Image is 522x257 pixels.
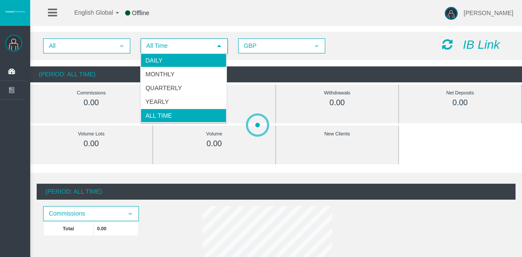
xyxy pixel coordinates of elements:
td: 0.00 [94,221,138,235]
span: select [127,210,134,217]
span: select [313,43,320,50]
div: Withdrawals [296,88,379,98]
div: Net Deposits [418,88,502,98]
span: select [216,43,223,50]
div: 0.00 [296,98,379,108]
div: Volume Lots [50,129,133,139]
div: 0.00 [418,98,502,108]
span: [PERSON_NAME] [464,9,513,16]
i: IB Link [463,38,500,51]
div: Volume [173,129,256,139]
div: (Period: All Time) [30,66,522,82]
span: GBP [239,39,309,53]
div: 0.00 [173,139,256,149]
div: 0.00 [50,98,133,108]
span: All [44,39,114,53]
i: Reload Dashboard [442,38,453,50]
li: Quarterly [141,81,226,95]
span: Offline [132,9,149,16]
td: Total [44,221,94,235]
span: English Global [63,9,113,16]
div: Commissions [50,88,133,98]
li: All Time [141,109,226,122]
li: Yearly [141,95,226,109]
li: Monthly [141,67,226,81]
div: 0.00 [50,139,133,149]
span: All Time [142,39,211,53]
span: Commissions [44,207,123,220]
li: Daily [141,53,226,67]
img: logo.svg [4,10,26,13]
span: select [118,43,125,50]
div: (Period: All Time) [37,184,516,200]
img: user-image [445,7,458,20]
